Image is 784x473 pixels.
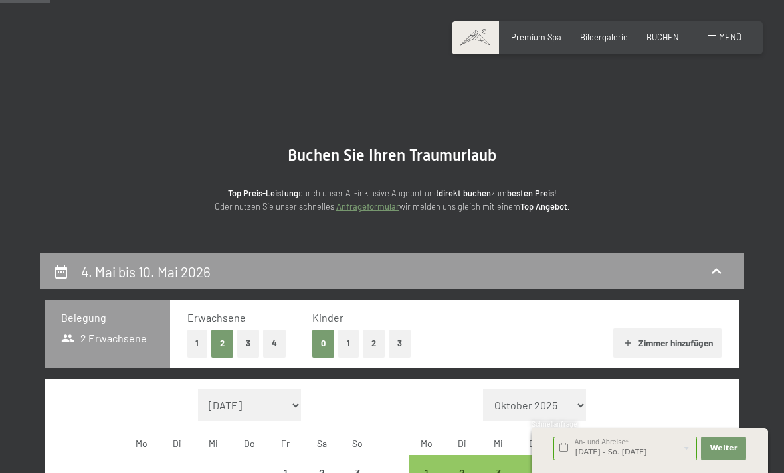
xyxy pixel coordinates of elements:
[187,311,246,324] span: Erwachsene
[263,330,286,357] button: 4
[701,437,746,460] button: Weiter
[126,186,658,214] p: durch unser All-inklusive Angebot und zum ! Oder nutzen Sie unser schnelles wir melden uns gleich...
[61,331,147,346] span: 2 Erwachsene
[187,330,208,357] button: 1
[281,438,290,449] abbr: Freitag
[439,188,491,198] strong: direkt buchen
[228,188,298,198] strong: Top Preis-Leistung
[211,330,233,357] button: 2
[389,330,411,357] button: 3
[81,263,211,280] h2: 4. Mai bis 10. Mai 2026
[646,32,679,42] a: BUCHEN
[532,420,577,428] span: Schnellanfrage
[173,438,181,449] abbr: Dienstag
[520,201,570,212] strong: Top Angebot.
[613,328,722,358] button: Zimmer hinzufügen
[511,32,561,42] a: Premium Spa
[719,32,741,42] span: Menü
[312,311,343,324] span: Kinder
[61,310,154,325] h3: Belegung
[338,330,359,357] button: 1
[336,201,399,212] a: Anfrageformular
[494,438,503,449] abbr: Mittwoch
[244,438,255,449] abbr: Donnerstag
[580,32,628,42] a: Bildergalerie
[529,438,540,449] abbr: Donnerstag
[352,438,363,449] abbr: Sonntag
[507,188,554,198] strong: besten Preis
[136,438,147,449] abbr: Montag
[312,330,334,357] button: 0
[237,330,259,357] button: 3
[209,438,218,449] abbr: Mittwoch
[317,438,327,449] abbr: Samstag
[288,146,496,165] span: Buchen Sie Ihren Traumurlaub
[458,438,466,449] abbr: Dienstag
[710,443,737,454] span: Weiter
[421,438,433,449] abbr: Montag
[363,330,385,357] button: 2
